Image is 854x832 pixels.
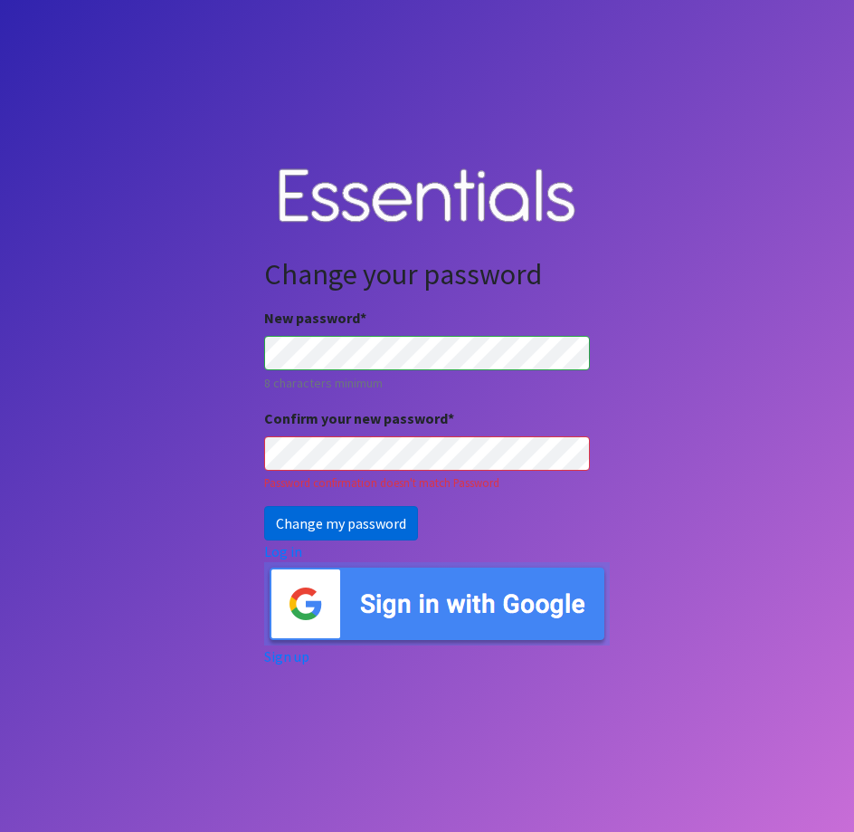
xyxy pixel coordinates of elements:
[448,409,454,427] abbr: required
[264,374,590,393] small: 8 characters minimum
[264,407,454,429] label: Confirm your new password
[264,257,590,292] h2: Change your password
[264,150,590,244] img: Human Essentials
[264,647,309,665] a: Sign up
[264,506,418,540] input: Change my password
[264,562,610,646] img: Sign in with Google
[264,474,590,492] div: Password confirmation doesn't match Password
[264,542,302,560] a: Log in
[264,307,366,329] label: New password
[360,309,366,327] abbr: required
